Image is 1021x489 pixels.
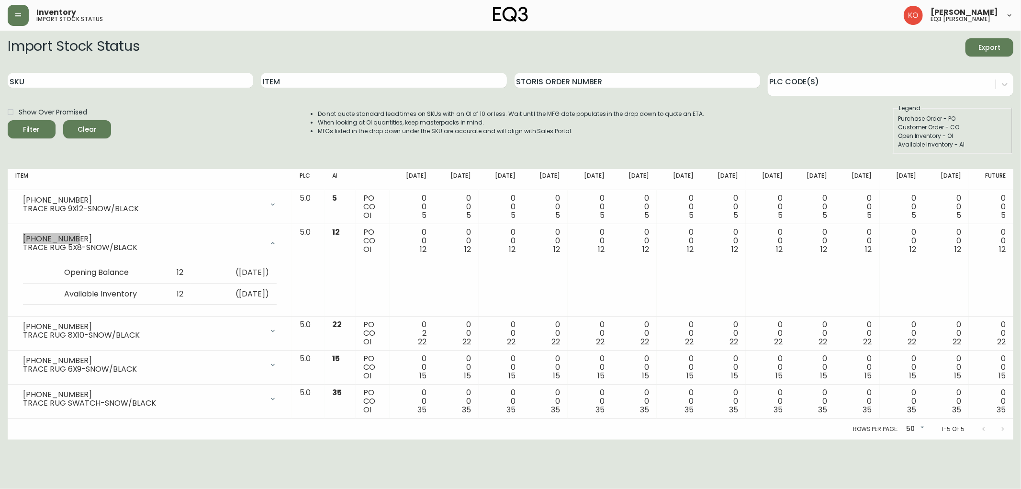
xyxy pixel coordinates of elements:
span: 15 [642,370,649,381]
div: 0 0 [753,354,783,380]
span: 22 [418,336,426,347]
span: 22 [640,336,649,347]
div: 0 0 [442,228,471,254]
div: [PHONE_NUMBER] [23,390,263,399]
div: 0 0 [442,388,471,414]
div: [PHONE_NUMBER] [23,235,263,243]
div: 0 0 [753,388,783,414]
div: Customer Order - CO [898,123,1007,132]
span: 35 [640,404,649,415]
td: Opening Balance [56,262,152,284]
span: 35 [729,404,738,415]
div: 0 0 [575,194,605,220]
td: 12 [152,284,191,305]
span: 12 [865,244,872,255]
span: 12 [598,244,605,255]
span: 15 [954,370,961,381]
div: PO CO [363,194,382,220]
div: 0 0 [486,354,516,380]
th: [DATE] [612,169,657,190]
span: 5 [867,210,872,221]
td: ( [DATE] ) [191,284,277,305]
button: Filter [8,120,56,138]
span: 22 [685,336,694,347]
div: 0 0 [442,354,471,380]
span: 15 [464,370,471,381]
div: 0 0 [932,194,961,220]
span: 22 [551,336,560,347]
th: [DATE] [657,169,701,190]
img: logo [493,7,528,22]
div: [PHONE_NUMBER]TRACE RUG 6X9-SNOW/BLACK [15,354,284,375]
td: 12 [152,262,191,284]
div: 0 0 [843,194,872,220]
div: 0 0 [753,320,783,346]
div: 0 0 [932,354,961,380]
span: 5 [912,210,917,221]
td: 5.0 [292,190,325,224]
div: 0 0 [753,194,783,220]
span: 12 [420,244,426,255]
span: 22 [507,336,516,347]
span: 5 [422,210,426,221]
span: [PERSON_NAME] [931,9,998,16]
div: 0 0 [709,194,738,220]
span: 12 [553,244,560,255]
span: 5 [1001,210,1006,221]
div: TRACE RUG SWATCH-SNOW/BLACK [23,399,263,408]
span: 15 [731,370,738,381]
div: 0 0 [575,388,605,414]
span: 12 [910,244,917,255]
span: 35 [819,404,828,415]
div: 0 0 [709,320,738,346]
span: 15 [508,370,516,381]
div: PO CO [363,228,382,254]
span: 5 [644,210,649,221]
div: 0 0 [887,388,917,414]
div: 0 0 [620,228,649,254]
span: 12 [999,244,1006,255]
div: 0 0 [932,228,961,254]
th: PLC [292,169,325,190]
div: 0 0 [397,228,426,254]
span: 12 [821,244,828,255]
span: OI [363,210,371,221]
div: Purchase Order - PO [898,114,1007,123]
div: 0 0 [887,320,917,346]
div: 0 0 [887,228,917,254]
div: 0 0 [620,194,649,220]
div: TRACE RUG 9X12-SNOW/BLACK [23,205,263,213]
div: 0 0 [664,228,694,254]
span: 12 [776,244,783,255]
div: 0 0 [531,320,560,346]
div: Filter [23,124,40,136]
span: 5 [689,210,694,221]
span: 5 [778,210,783,221]
span: 35 [462,404,471,415]
span: 35 [684,404,694,415]
td: ( [DATE] ) [191,262,277,284]
div: Available Inventory - AI [898,140,1007,149]
div: 0 0 [486,228,516,254]
div: 0 0 [843,228,872,254]
span: 22 [864,336,872,347]
span: 35 [774,404,783,415]
th: [DATE] [390,169,434,190]
h5: eq3 [PERSON_NAME] [931,16,990,22]
div: 0 0 [486,320,516,346]
span: 22 [953,336,961,347]
div: 0 2 [397,320,426,346]
div: 0 0 [620,354,649,380]
span: 15 [597,370,605,381]
div: PO CO [363,354,382,380]
th: [DATE] [479,169,523,190]
th: Future [969,169,1013,190]
div: 0 0 [664,354,694,380]
div: 0 0 [486,388,516,414]
span: 35 [417,404,426,415]
span: 12 [642,244,649,255]
div: 0 0 [843,354,872,380]
span: 12 [464,244,471,255]
div: 0 0 [575,228,605,254]
div: 0 0 [531,194,560,220]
